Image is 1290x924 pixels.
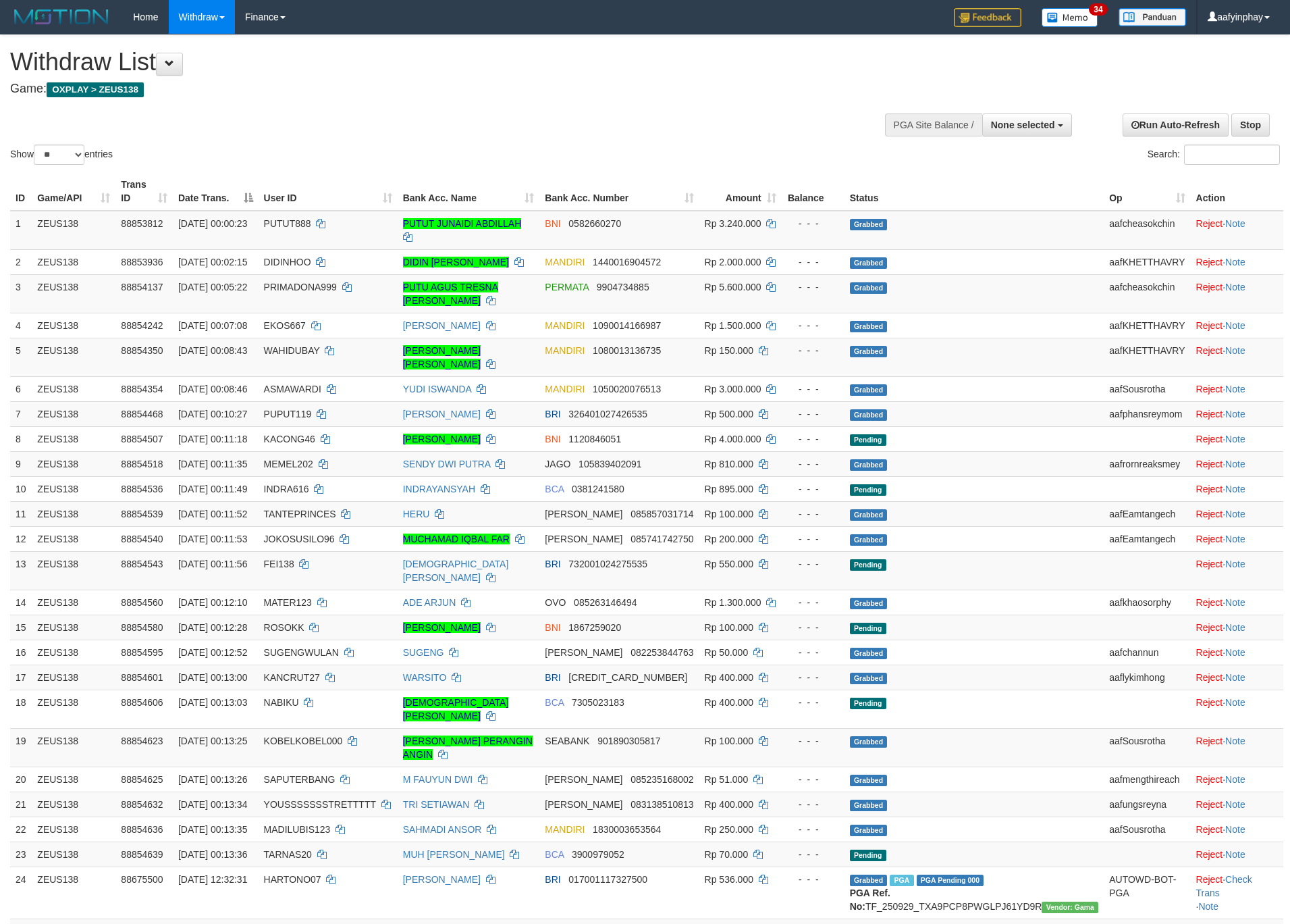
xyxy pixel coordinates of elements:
[1191,426,1283,451] td: ·
[1196,345,1223,356] a: Reject
[705,257,761,267] span: Rp 2.000.000
[1196,622,1223,633] a: Reject
[1225,799,1245,810] a: Note
[264,509,336,519] span: TANTEPRINCES
[568,218,621,229] span: Copy 0582660270 to clipboard
[568,672,687,683] span: Copy 643201024270537 to clipboard
[178,384,247,394] span: [DATE] 00:08:46
[403,384,471,394] a: YUDI ISWANDA
[630,534,693,544] span: Copy 085741742750 to clipboard
[403,824,482,835] a: SAHMADI ANSOR
[121,434,163,444] span: 88854507
[787,432,839,446] div: - - -
[1123,113,1229,136] a: Run Auto-Refresh
[32,376,115,401] td: ZEUS138
[32,526,115,551] td: ZEUS138
[403,257,509,267] a: DIDIN [PERSON_NAME]
[121,672,163,683] span: 88854601
[705,459,753,469] span: Rp 810.000
[850,346,888,357] span: Grabbed
[787,457,839,471] div: - - -
[545,282,589,292] span: PERMATA
[1196,647,1223,658] a: Reject
[568,434,621,444] span: Copy 1120846051 to clipboard
[264,434,315,444] span: KACONG46
[32,172,115,211] th: Game/API: activate to sort column ascending
[850,219,888,230] span: Grabbed
[10,313,32,338] td: 4
[10,426,32,451] td: 8
[264,282,337,292] span: PRIMADONA999
[32,313,115,338] td: ZEUS138
[1104,640,1190,665] td: aafchannun
[1104,313,1190,338] td: aafKHETTHAVRY
[1196,774,1223,785] a: Reject
[32,338,115,376] td: ZEUS138
[403,849,505,860] a: MUH [PERSON_NAME]
[178,218,247,229] span: [DATE] 00:00:23
[1225,647,1245,658] a: Note
[403,409,481,419] a: [PERSON_NAME]
[850,459,888,471] span: Grabbed
[10,526,32,551] td: 12
[593,345,661,356] span: Copy 1080013136735 to clipboard
[398,172,540,211] th: Bank Acc. Name: activate to sort column ascending
[593,257,661,267] span: Copy 1440016904572 to clipboard
[787,280,839,294] div: - - -
[178,459,247,469] span: [DATE] 00:11:35
[1196,736,1223,746] a: Reject
[10,172,32,211] th: ID
[1196,597,1223,608] a: Reject
[545,484,564,494] span: BCA
[787,621,839,634] div: - - -
[850,534,888,546] span: Grabbed
[178,409,247,419] span: [DATE] 00:10:27
[121,459,163,469] span: 88854518
[121,345,163,356] span: 88854350
[593,384,661,394] span: Copy 1050020076513 to clipboard
[1225,697,1245,708] a: Note
[1196,874,1252,898] a: Check Trans
[32,249,115,274] td: ZEUS138
[1104,376,1190,401] td: aafSousrotha
[1225,384,1245,394] a: Note
[1196,824,1223,835] a: Reject
[10,338,32,376] td: 5
[10,665,32,690] td: 17
[178,434,247,444] span: [DATE] 00:11:18
[850,559,886,571] span: Pending
[1196,218,1223,229] a: Reject
[545,459,570,469] span: JAGO
[850,282,888,294] span: Grabbed
[264,559,294,569] span: FEI138
[1196,559,1223,569] a: Reject
[1191,211,1283,250] td: ·
[545,622,560,633] span: BNI
[264,218,311,229] span: PUTUT888
[545,409,560,419] span: BRI
[630,647,693,658] span: Copy 082253844763 to clipboard
[1191,376,1283,401] td: ·
[10,7,113,27] img: MOTION_logo.png
[264,459,313,469] span: MEMEL202
[403,484,475,494] a: INDRAYANSYAH
[1225,409,1245,419] a: Note
[705,622,753,633] span: Rp 100.000
[32,501,115,526] td: ZEUS138
[787,646,839,659] div: - - -
[10,82,846,96] h4: Game:
[178,282,247,292] span: [DATE] 00:05:22
[579,459,641,469] span: Copy 105839402091 to clipboard
[787,344,839,357] div: - - -
[1119,8,1186,26] img: panduan.png
[1196,672,1223,683] a: Reject
[1104,401,1190,426] td: aafphansreymom
[121,622,163,633] span: 88854580
[121,282,163,292] span: 88854137
[264,320,306,331] span: EKOS667
[705,597,761,608] span: Rp 1.300.000
[403,597,456,608] a: ADE ARJUN
[1225,559,1245,569] a: Note
[1191,401,1283,426] td: ·
[539,172,699,211] th: Bank Acc. Number: activate to sort column ascending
